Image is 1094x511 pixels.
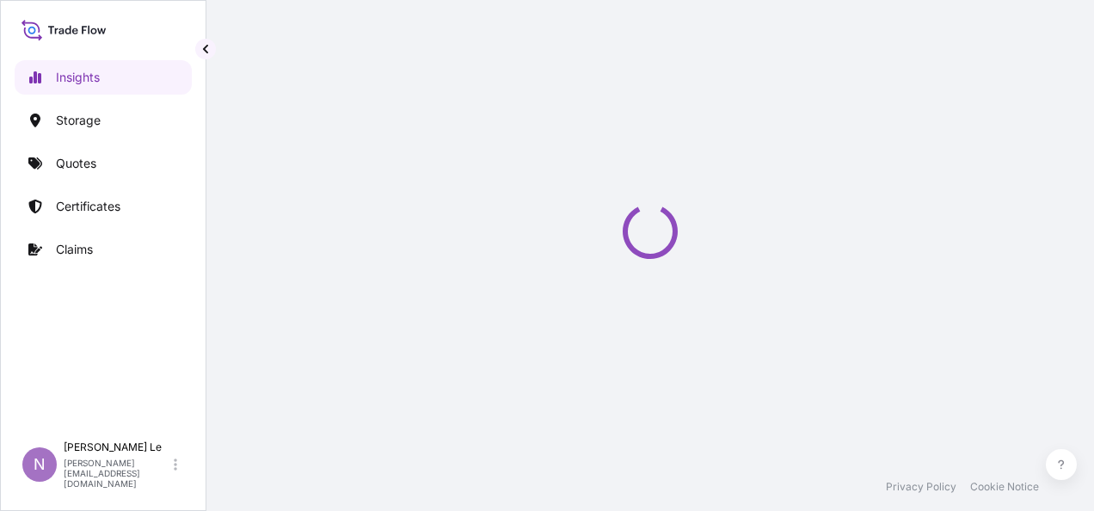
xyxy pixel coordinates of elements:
[56,112,101,129] p: Storage
[56,198,120,215] p: Certificates
[886,480,956,494] a: Privacy Policy
[15,189,192,224] a: Certificates
[64,440,170,454] p: [PERSON_NAME] Le
[15,103,192,138] a: Storage
[15,232,192,267] a: Claims
[34,456,46,473] span: N
[15,146,192,181] a: Quotes
[56,155,96,172] p: Quotes
[56,69,100,86] p: Insights
[15,60,192,95] a: Insights
[64,458,170,489] p: [PERSON_NAME][EMAIL_ADDRESS][DOMAIN_NAME]
[970,480,1039,494] a: Cookie Notice
[56,241,93,258] p: Claims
